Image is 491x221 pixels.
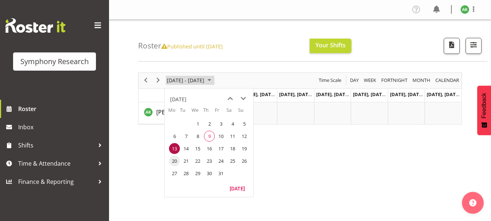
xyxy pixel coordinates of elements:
[192,155,203,166] span: Wednesday, October 22, 2025
[152,73,164,88] div: next period
[380,76,409,85] button: Fortnight
[227,131,238,142] span: Saturday, October 11, 2025
[225,183,250,193] button: Today
[156,108,201,117] a: [PERSON_NAME]
[18,103,105,114] span: Roster
[434,76,460,85] button: Month
[192,107,203,118] th: We
[216,131,226,142] span: Friday, October 10, 2025
[20,56,89,67] div: Symphony Research
[181,155,192,166] span: Tuesday, October 21, 2025
[239,118,250,129] span: Sunday, October 5, 2025
[412,76,431,85] span: Month
[477,86,491,135] button: Feedback - Show survey
[5,18,65,33] img: Rosterit website logo
[318,76,342,85] span: Time Scale
[18,140,94,151] span: Shifts
[164,73,216,88] div: October 13 - 19, 2025
[181,168,192,179] span: Tuesday, October 28, 2025
[166,76,214,85] button: October 2025
[204,118,215,129] span: Thursday, October 2, 2025
[411,76,432,85] button: Timeline Month
[318,76,343,85] button: Time Scale
[203,102,462,124] table: Timeline Week of October 13, 2025
[203,107,215,118] th: Th
[227,143,238,154] span: Saturday, October 18, 2025
[18,122,105,133] span: Inbox
[466,38,482,54] button: Filter Shifts
[227,155,238,166] span: Saturday, October 25, 2025
[181,143,192,154] span: Tuesday, October 14, 2025
[363,76,378,85] button: Timeline Week
[170,92,186,107] div: title
[204,168,215,179] span: Thursday, October 30, 2025
[192,168,203,179] span: Wednesday, October 29, 2025
[353,91,386,98] span: [DATE], [DATE]
[460,5,469,14] img: amit-kumar11606.jpg
[18,158,94,169] span: Time & Attendance
[153,76,163,85] button: Next
[315,41,346,49] span: Your Shifts
[216,168,226,179] span: Friday, October 31, 2025
[192,131,203,142] span: Wednesday, October 8, 2025
[168,142,180,155] td: Monday, October 13, 2025
[138,72,462,125] div: Timeline Week of October 13, 2025
[169,131,180,142] span: Monday, October 6, 2025
[204,155,215,166] span: Thursday, October 23, 2025
[427,91,460,98] span: [DATE], [DATE]
[310,39,351,53] button: Your Shifts
[140,73,152,88] div: previous period
[227,118,238,129] span: Saturday, October 4, 2025
[481,93,487,118] span: Feedback
[166,76,205,85] span: [DATE] - [DATE]
[239,155,250,166] span: Sunday, October 26, 2025
[216,143,226,154] span: Friday, October 17, 2025
[349,76,359,85] span: Day
[390,91,423,98] span: [DATE], [DATE]
[224,92,237,105] button: previous month
[161,43,223,50] span: Published until [DATE]
[316,91,349,98] span: [DATE], [DATE]
[216,155,226,166] span: Friday, October 24, 2025
[141,76,151,85] button: Previous
[279,91,312,98] span: [DATE], [DATE]
[169,143,180,154] span: Monday, October 13, 2025
[169,168,180,179] span: Monday, October 27, 2025
[180,107,192,118] th: Tu
[192,118,203,129] span: Wednesday, October 1, 2025
[239,143,250,154] span: Sunday, October 19, 2025
[204,143,215,154] span: Thursday, October 16, 2025
[363,76,377,85] span: Week
[192,143,203,154] span: Wednesday, October 15, 2025
[215,107,226,118] th: Fr
[216,118,226,129] span: Friday, October 3, 2025
[239,131,250,142] span: Sunday, October 12, 2025
[381,76,408,85] span: Fortnight
[138,102,203,124] td: Amit Kumar resource
[168,107,180,118] th: Mo
[181,131,192,142] span: Tuesday, October 7, 2025
[169,155,180,166] span: Monday, October 20, 2025
[18,176,94,187] span: Finance & Reporting
[242,91,275,98] span: [DATE], [DATE]
[469,199,476,206] img: help-xxl-2.png
[435,76,460,85] span: calendar
[237,92,250,105] button: next month
[349,76,360,85] button: Timeline Day
[444,38,460,54] button: Download a PDF of the roster according to the set date range.
[204,131,215,142] span: Thursday, October 9, 2025
[138,42,223,50] h4: Roster
[238,107,250,118] th: Su
[226,107,238,118] th: Sa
